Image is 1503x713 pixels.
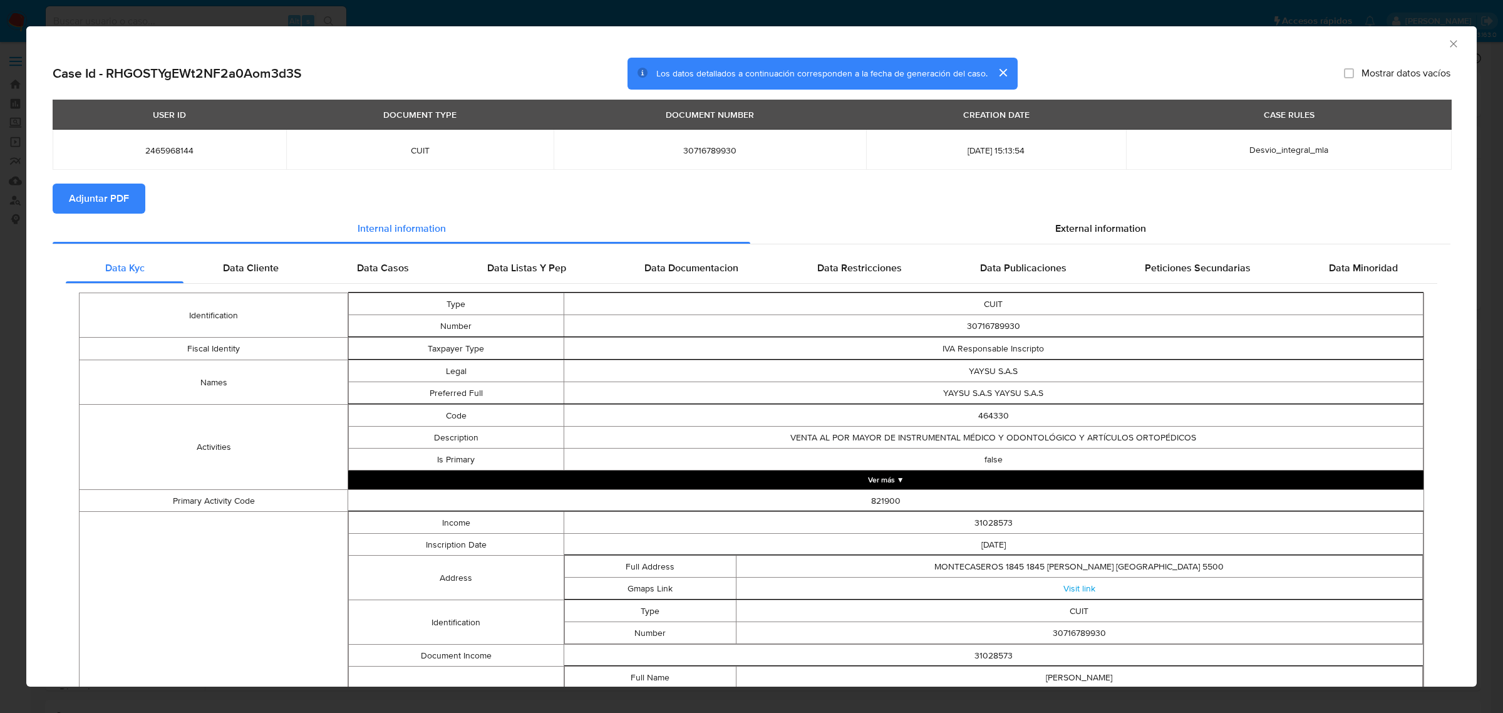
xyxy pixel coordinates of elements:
div: CREATION DATE [956,104,1037,125]
span: Mostrar datos vacíos [1361,67,1450,80]
td: Document Income [349,645,564,667]
span: Los datos detallados a continuación corresponden a la fecha de generación del caso. [656,67,988,80]
span: Data Cliente [223,261,279,275]
td: Inscription Date [349,534,564,556]
td: Primary Activity Code [80,490,348,512]
span: 2465968144 [68,145,271,156]
span: [DATE] 15:13:54 [881,145,1111,156]
div: Detailed internal info [66,253,1437,283]
span: Adjuntar PDF [69,185,129,212]
td: CUIT [736,600,1422,622]
span: CUIT [301,145,539,156]
div: CASE RULES [1256,104,1322,125]
td: 30716789930 [564,315,1423,337]
td: Address [349,556,564,600]
td: Identification [349,600,564,645]
td: 31028573 [564,512,1423,534]
td: Type [349,293,564,315]
td: Fiscal Identity [80,338,348,360]
td: [PERSON_NAME] [736,667,1422,689]
span: Data Casos [357,261,409,275]
td: Names [80,360,348,405]
td: 464330 [564,405,1423,427]
span: Data Restricciones [817,261,902,275]
td: Code [349,405,564,427]
h2: Case Id - RHGOSTYgEWt2NF2a0Aom3d3S [53,65,301,81]
div: DOCUMENT TYPE [376,104,464,125]
span: Data Listas Y Pep [487,261,566,275]
td: Full Address [564,556,736,578]
span: Peticiones Secundarias [1145,261,1251,275]
td: 821900 [348,490,1424,512]
td: Number [349,315,564,337]
span: External information [1055,221,1146,236]
td: Gmaps Link [564,578,736,600]
td: Type [564,600,736,622]
span: Data Documentacion [644,261,738,275]
td: MONTECASEROS 1845 1845 [PERSON_NAME] [GEOGRAPHIC_DATA] 5500 [736,556,1422,578]
button: Adjuntar PDF [53,184,145,214]
span: Data Minoridad [1329,261,1398,275]
td: 30716789930 [736,622,1422,644]
td: Number [564,622,736,644]
div: USER ID [145,104,194,125]
td: Description [349,427,564,449]
td: Is Primary [349,449,564,471]
td: Identification [80,293,348,338]
div: closure-recommendation-modal [26,26,1477,687]
td: Taxpayer Type [349,338,564,360]
div: DOCUMENT NUMBER [658,104,762,125]
td: YAYSU S.A.S [564,360,1423,382]
input: Mostrar datos vacíos [1344,68,1354,78]
td: [DATE] [564,534,1423,556]
span: Data Publicaciones [980,261,1067,275]
td: Preferred Full [349,382,564,404]
td: IVA Responsable Inscripto [564,338,1423,360]
span: Internal information [358,221,446,236]
div: Detailed info [53,214,1450,244]
td: Income [349,512,564,534]
td: CUIT [564,293,1423,315]
span: Desvio_integral_mla [1249,143,1328,156]
a: Visit link [1063,582,1095,595]
td: Legal [349,360,564,382]
button: Cerrar ventana [1447,38,1459,49]
span: 30716789930 [569,145,851,156]
span: Data Kyc [105,261,145,275]
td: YAYSU S.A.S YAYSU S.A.S [564,382,1423,404]
button: cerrar [988,58,1018,88]
td: false [564,449,1423,471]
td: VENTA AL POR MAYOR DE INSTRUMENTAL MÉDICO Y ODONTOLÓGICO Y ARTÍCULOS ORTOPÉDICOS [564,427,1423,449]
td: Activities [80,405,348,490]
td: Full Name [564,667,736,689]
td: 31028573 [564,645,1423,667]
button: Expand array [348,471,1423,489]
